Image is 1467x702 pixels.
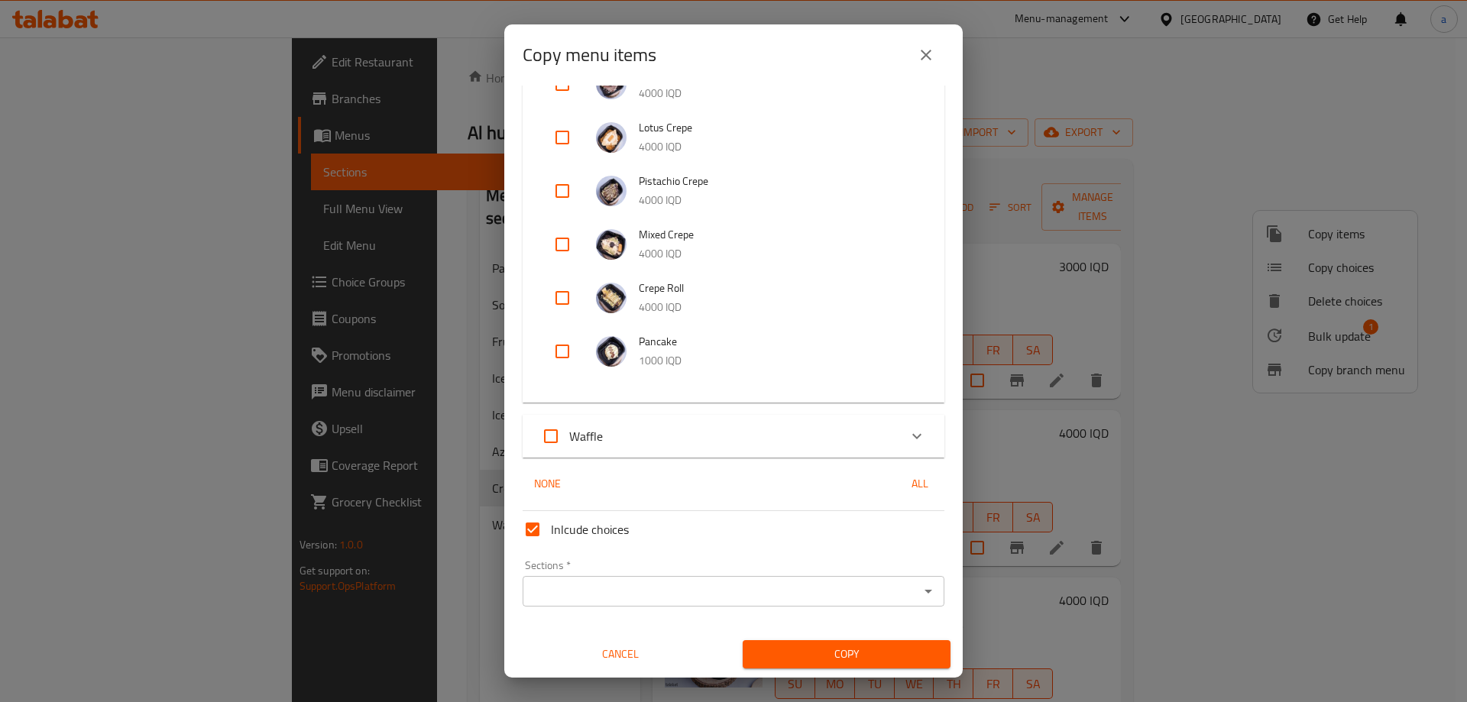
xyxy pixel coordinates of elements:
[551,520,629,539] span: Inlcude choices
[529,474,565,493] span: None
[596,122,627,153] img: Lotus Crepe
[908,37,944,73] button: close
[895,470,944,498] button: All
[639,84,914,103] p: 4000 IQD
[902,474,938,493] span: All
[639,279,914,298] span: Crepe Roll
[596,229,627,260] img: Mixed Crepe
[523,415,944,458] div: Expand
[639,244,914,264] p: 4000 IQD
[918,581,939,602] button: Open
[639,351,914,370] p: 1000 IQD
[639,332,914,351] span: Pancake
[527,581,915,602] input: Select section
[533,418,603,455] label: Acknowledge
[523,470,572,498] button: None
[639,298,914,317] p: 4000 IQD
[639,191,914,210] p: 4000 IQD
[743,640,950,668] button: Copy
[639,118,914,137] span: Lotus Crepe
[596,336,627,367] img: Pancake
[523,43,656,67] h2: Copy menu items
[639,172,914,191] span: Pistachio Crepe
[523,645,718,664] span: Cancel
[596,283,627,313] img: Crepe Roll
[755,645,938,664] span: Copy
[639,137,914,157] p: 4000 IQD
[569,425,603,448] span: Waffle
[517,640,724,668] button: Cancel
[639,225,914,244] span: Mixed Crepe
[596,176,627,206] img: Pistachio Crepe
